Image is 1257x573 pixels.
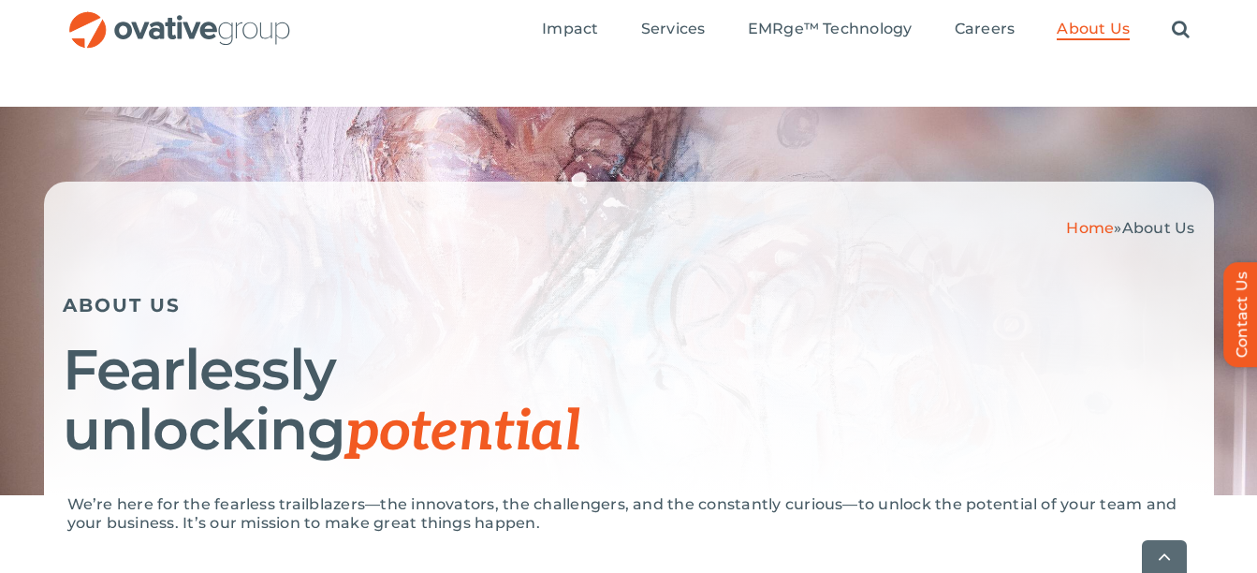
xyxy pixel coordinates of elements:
a: Services [641,20,706,40]
h5: ABOUT US [63,294,1195,316]
span: » [1066,219,1194,237]
a: Impact [542,20,598,40]
a: Search [1172,20,1190,40]
span: Impact [542,20,598,38]
a: Home [1066,219,1114,237]
a: About Us [1057,20,1130,40]
h1: Fearlessly unlocking [63,340,1195,463]
a: OG_Full_horizontal_RGB [67,9,292,27]
span: potential [345,399,580,466]
span: Careers [955,20,1016,38]
p: We’re here for the fearless trailblazers—the innovators, the challengers, and the constantly curi... [67,495,1191,533]
a: EMRge™ Technology [748,20,913,40]
a: Careers [955,20,1016,40]
span: Services [641,20,706,38]
span: About Us [1122,219,1195,237]
span: EMRge™ Technology [748,20,913,38]
span: About Us [1057,20,1130,38]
